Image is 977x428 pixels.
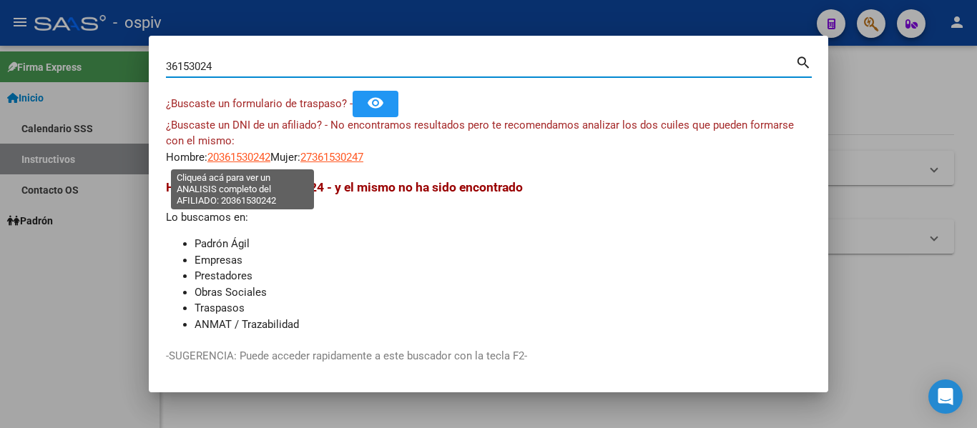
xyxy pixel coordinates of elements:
[195,284,811,301] li: Obras Sociales
[195,236,811,252] li: Padrón Ágil
[367,94,384,111] mat-icon: remove_red_eye
[195,317,811,333] li: ANMAT / Trazabilidad
[195,268,811,284] li: Prestadores
[795,53,812,70] mat-icon: search
[166,97,353,110] span: ¿Buscaste un formulario de traspaso? -
[195,300,811,317] li: Traspasos
[166,119,794,148] span: ¿Buscaste un DNI de un afiliado? - No encontramos resultados pero te recomendamos analizar los do...
[195,252,811,269] li: Empresas
[166,117,811,166] div: Hombre: Mujer:
[928,379,963,414] div: Open Intercom Messenger
[166,348,811,364] p: -SUGERENCIA: Puede acceder rapidamente a este buscador con la tecla F2-
[166,180,523,194] span: Hemos buscado - 36153024 - y el mismo no ha sido encontrado
[207,151,270,164] span: 20361530242
[300,151,363,164] span: 27361530247
[166,178,811,349] div: Lo buscamos en:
